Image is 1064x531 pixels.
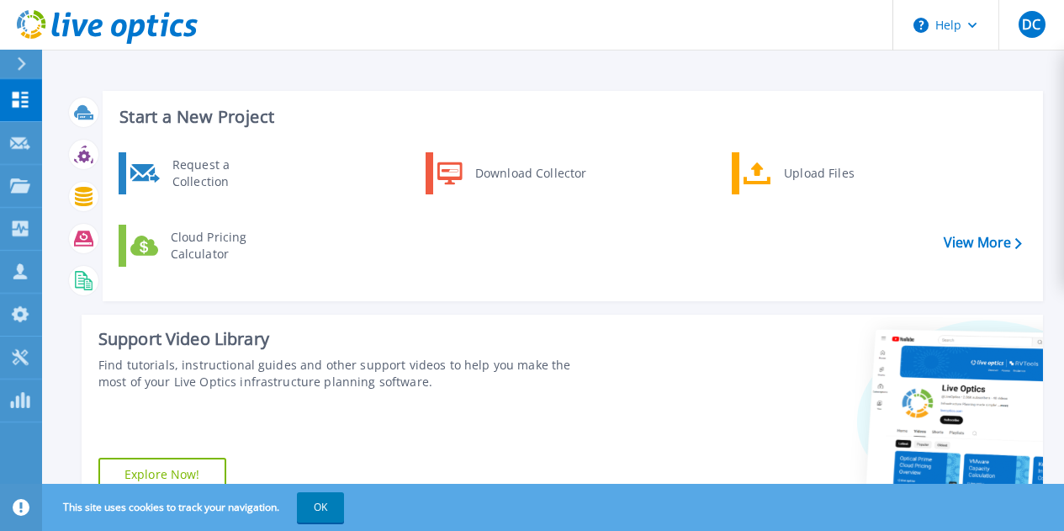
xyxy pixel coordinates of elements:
a: Cloud Pricing Calculator [119,225,291,267]
div: Cloud Pricing Calculator [162,229,287,263]
span: DC [1022,18,1040,31]
span: This site uses cookies to track your navigation. [46,492,344,523]
a: Request a Collection [119,152,291,194]
div: Find tutorials, instructional guides and other support videos to help you make the most of your L... [98,357,598,390]
h3: Start a New Project [119,108,1021,126]
a: View More [944,235,1022,251]
div: Request a Collection [164,157,287,190]
div: Support Video Library [98,328,598,350]
a: Upload Files [732,152,904,194]
div: Upload Files [776,157,900,190]
a: Explore Now! [98,458,226,491]
button: OK [297,492,344,523]
a: Download Collector [426,152,598,194]
div: Download Collector [467,157,594,190]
